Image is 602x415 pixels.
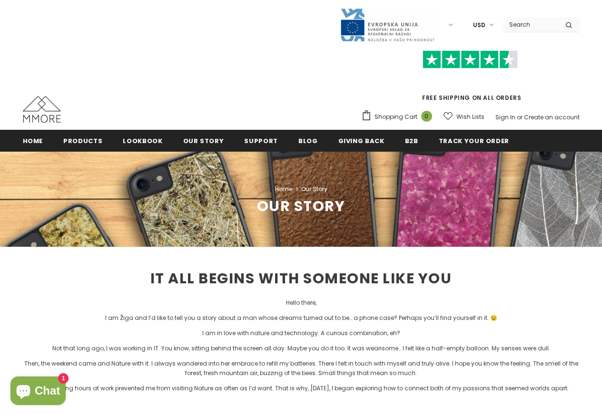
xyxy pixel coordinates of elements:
a: Products [63,130,102,151]
a: B2B [405,130,418,151]
a: Track your order [439,130,509,151]
span: Giving back [338,136,385,145]
span: 0 [421,111,432,122]
a: Create an account [524,113,580,121]
p: Hello there, [23,298,580,308]
span: Our Story [183,136,224,145]
a: support [244,130,278,151]
p: However, long hours at work prevented me from visiting Nature as often as I’d want. That is why, ... [23,384,580,393]
a: Home [23,130,43,151]
span: USD [473,20,485,30]
p: I am Žiga and I’d like to tell you a story about a man whose dreams turned out to be… a phone cas... [23,313,580,323]
p: Then, the weekend came and Nature with it. I always wandered into her embrace to refill my batter... [23,359,580,378]
span: Our Story [301,183,327,195]
a: Sign In [495,113,515,121]
img: Javni Razpis [340,8,435,42]
span: Lookbook [123,136,162,145]
a: Our Story [183,130,224,151]
span: Blog [298,136,318,145]
span: Track your order [439,136,509,145]
span: support [244,136,278,145]
span: Our Story [257,196,345,216]
input: Search Site [503,18,558,31]
a: Giving back [338,130,385,151]
p: Not that long ago, I was working in IT. You know, sitting behind the screen all day. Maybe you do... [23,344,580,353]
a: Home [275,183,292,195]
a: Shopping Cart 0 [361,110,437,124]
span: or [517,113,523,121]
span: FREE SHIPPING ON ALL ORDERS [361,55,580,102]
span: Shopping Cart [375,112,417,122]
span: IT ALL BEGINS WITH SOMEONE LIKE YOU [150,268,452,289]
a: Lookbook [123,130,162,151]
span: B2B [405,136,418,145]
span: Wish Lists [456,112,484,122]
iframe: Customer reviews powered by Trustpilot [361,68,580,93]
p: I am in love with nature and technology. A curious combination, eh? [23,328,580,338]
inbox-online-store-chat: Shopify online store chat [8,376,69,407]
a: Wish Lists [444,108,484,125]
img: Trust Pilot Stars [423,50,518,69]
span: Products [63,136,102,145]
img: MMORE Cases [23,96,61,123]
span: Home [23,136,43,145]
a: Javni Razpis [340,20,435,29]
a: Blog [298,130,318,151]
